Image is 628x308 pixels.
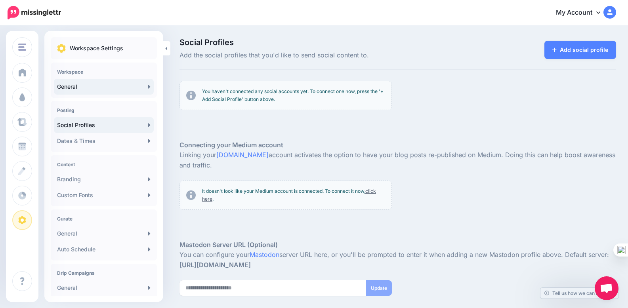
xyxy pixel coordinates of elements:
h4: Drip Campaigns [57,270,151,276]
a: Auto Schedule [54,241,154,257]
span: Add the social profiles that you'd like to send social content to. [179,50,467,61]
strong: [URL][DOMAIN_NAME] [179,261,251,269]
a: Tell us how we can improve [540,288,618,298]
a: Social Profiles [54,117,154,133]
a: [DOMAIN_NAME] [216,151,269,159]
a: General [54,280,154,296]
p: You haven't connected any social accounts yet. To connect one now, press the '+ Add Social Profil... [202,87,385,103]
a: My Account [548,3,616,23]
p: Workspace Settings [70,44,123,53]
p: You can configure your server URL here, or you'll be prompted to enter it when adding a new Masto... [179,250,616,270]
a: Mastodon [250,251,279,259]
img: info-circle-grey.png [186,190,196,200]
h4: Workspace [57,69,151,75]
h4: Posting [57,107,151,113]
h5: Connecting your Medium account [179,140,616,150]
h5: Mastodon Server URL (Optional) [179,240,616,250]
div: Open chat [595,276,618,300]
img: info-circle-grey.png [186,91,196,100]
button: Update [366,280,392,296]
h4: Curate [57,216,151,222]
img: settings.png [57,44,66,53]
a: Custom Fonts [54,187,154,203]
img: Missinglettr [8,6,61,19]
h4: Content [57,162,151,167]
img: one_i.png [617,246,626,254]
a: Add social profile [544,41,616,59]
a: Branding [54,171,154,187]
span: Social Profiles [179,38,467,46]
a: General [54,79,154,95]
p: It doesn't look like your Medium account is connected. To connect it now, . [202,187,385,203]
a: General [54,226,154,241]
a: Dates & Times [54,133,154,149]
img: menu.png [18,44,26,51]
p: Linking your account activates the option to have your blog posts re-published on Medium. Doing t... [179,150,616,171]
a: click here [202,188,376,202]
